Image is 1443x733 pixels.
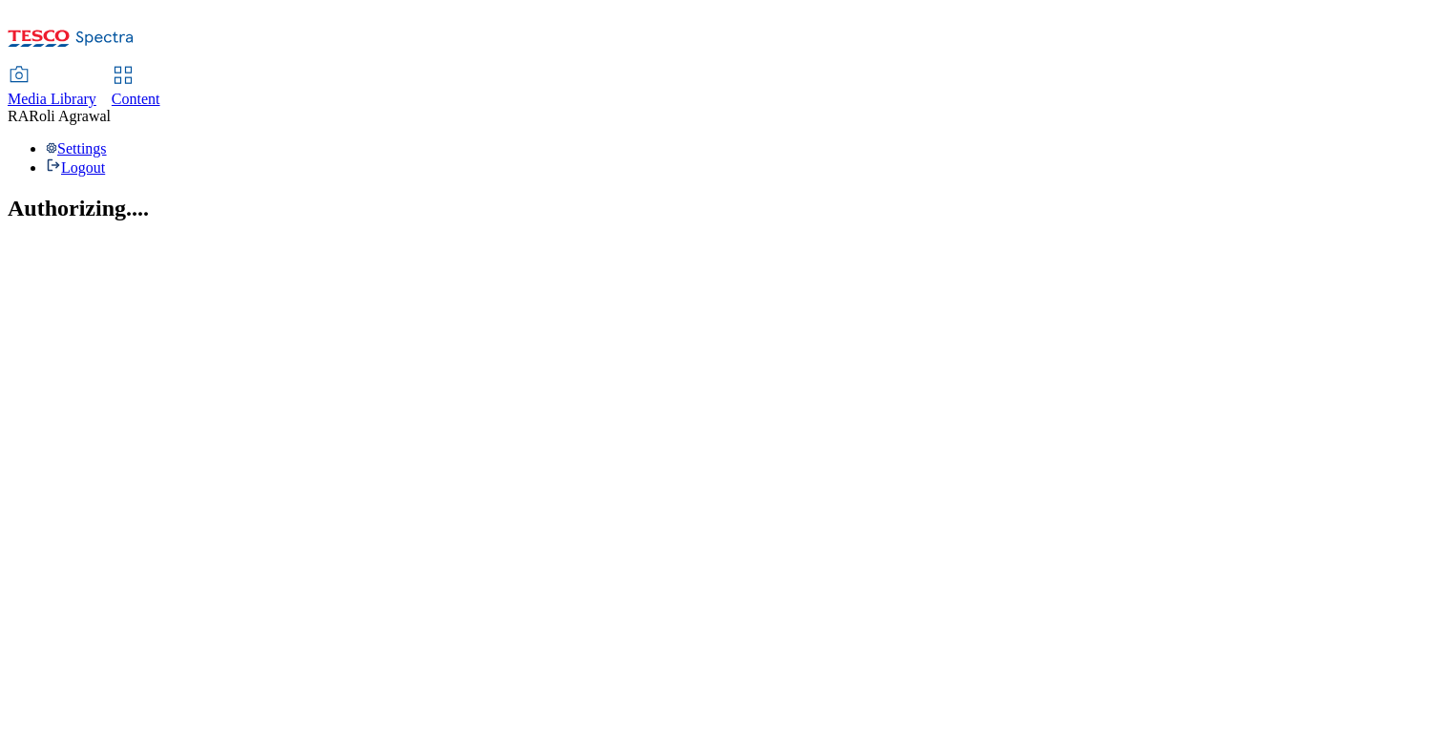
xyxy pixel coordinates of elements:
[8,91,96,107] span: Media Library
[8,196,1435,221] h2: Authorizing....
[112,68,160,108] a: Content
[46,159,105,176] a: Logout
[29,108,111,124] span: Roli Agrawal
[8,108,29,124] span: RA
[46,140,107,157] a: Settings
[112,91,160,107] span: Content
[8,68,96,108] a: Media Library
